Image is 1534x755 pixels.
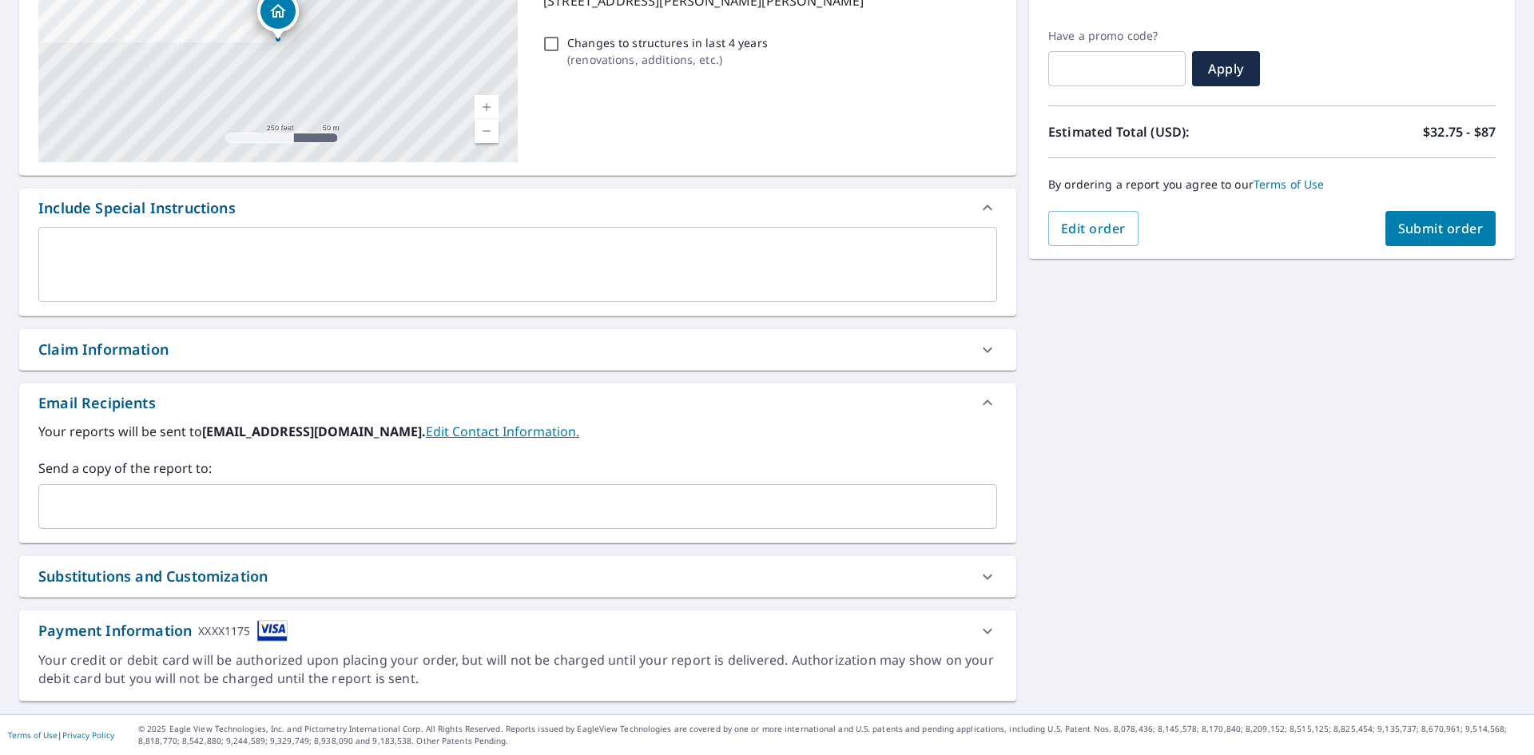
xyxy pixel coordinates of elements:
img: cardImage [257,620,288,642]
a: Terms of Use [8,729,58,741]
label: Send a copy of the report to: [38,459,997,478]
p: $32.75 - $87 [1423,122,1496,141]
button: Edit order [1048,211,1139,246]
button: Apply [1192,51,1260,86]
div: XXXX1175 [198,620,250,642]
span: Apply [1205,60,1247,77]
div: Substitutions and Customization [19,556,1016,597]
p: By ordering a report you agree to our [1048,177,1496,192]
p: ( renovations, additions, etc. ) [567,51,768,68]
div: Claim Information [38,339,169,360]
a: Terms of Use [1254,177,1325,192]
div: Substitutions and Customization [38,566,268,587]
div: Payment Information [38,620,288,642]
div: Include Special Instructions [38,197,236,219]
div: Email Recipients [38,392,156,414]
span: Edit order [1061,220,1126,237]
div: Email Recipients [19,383,1016,422]
div: Claim Information [19,329,1016,370]
p: Changes to structures in last 4 years [567,34,768,51]
div: Payment InformationXXXX1175cardImage [19,610,1016,651]
div: Include Special Instructions [19,189,1016,227]
a: Privacy Policy [62,729,114,741]
div: Your credit or debit card will be authorized upon placing your order, but will not be charged unt... [38,651,997,688]
button: Submit order [1385,211,1496,246]
b: [EMAIL_ADDRESS][DOMAIN_NAME]. [202,423,426,440]
label: Your reports will be sent to [38,422,997,441]
span: Submit order [1398,220,1484,237]
a: EditContactInfo [426,423,579,440]
p: Estimated Total (USD): [1048,122,1272,141]
a: Current Level 17, Zoom In [475,95,499,119]
a: Current Level 17, Zoom Out [475,119,499,143]
label: Have a promo code? [1048,29,1186,43]
p: © 2025 Eagle View Technologies, Inc. and Pictometry International Corp. All Rights Reserved. Repo... [138,723,1526,747]
p: | [8,730,114,740]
